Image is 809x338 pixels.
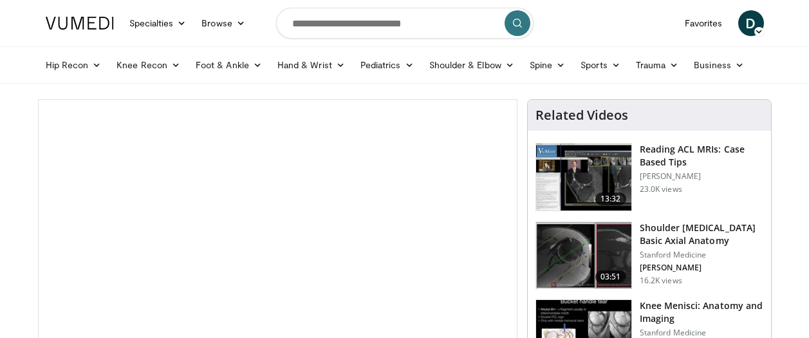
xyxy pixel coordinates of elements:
h3: Shoulder [MEDICAL_DATA] Basic Axial Anatomy [640,221,763,247]
p: [PERSON_NAME] [640,171,763,182]
a: Trauma [628,52,687,78]
a: Hand & Wrist [270,52,353,78]
p: Stanford Medicine [640,250,763,260]
a: Specialties [122,10,194,36]
a: Foot & Ankle [188,52,270,78]
a: Knee Recon [109,52,188,78]
a: Spine [522,52,573,78]
a: Shoulder & Elbow [422,52,522,78]
p: Stanford Medicine [640,328,763,338]
a: Business [686,52,752,78]
h4: Related Videos [535,108,628,123]
a: D [738,10,764,36]
h3: Knee Menisci: Anatomy and Imaging [640,299,763,325]
img: VuMedi Logo [46,17,114,30]
a: Hip Recon [38,52,109,78]
input: Search topics, interventions [276,8,534,39]
span: 13:32 [595,192,626,205]
img: 0e1c0b0f-edfa-46d1-b74c-b91acfcd1dc2.150x105_q85_crop-smart_upscale.jpg [536,144,631,211]
p: 23.0K views [640,184,682,194]
a: Favorites [677,10,730,36]
p: 16.2K views [640,276,682,286]
span: 03:51 [595,270,626,283]
img: 843da3bf-65ba-4ef1-b378-e6073ff3724a.150x105_q85_crop-smart_upscale.jpg [536,222,631,289]
a: 03:51 Shoulder [MEDICAL_DATA] Basic Axial Anatomy Stanford Medicine [PERSON_NAME] 16.2K views [535,221,763,290]
a: Sports [573,52,628,78]
p: [PERSON_NAME] [640,263,763,273]
a: Browse [194,10,253,36]
a: 13:32 Reading ACL MRIs: Case Based Tips [PERSON_NAME] 23.0K views [535,143,763,211]
h3: Reading ACL MRIs: Case Based Tips [640,143,763,169]
a: Pediatrics [353,52,422,78]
